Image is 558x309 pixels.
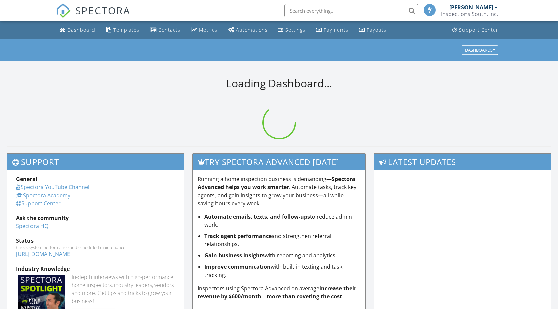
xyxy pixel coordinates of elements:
[198,285,356,300] strong: increase their revenue by $600/month—more than covering the cost
[16,237,175,245] div: Status
[16,250,72,258] a: [URL][DOMAIN_NAME]
[103,24,142,36] a: Templates
[449,4,493,11] div: [PERSON_NAME]
[367,27,386,33] div: Payouts
[450,24,501,36] a: Support Center
[226,24,270,36] a: Automations (Basic)
[374,154,551,170] h3: Latest Updates
[158,27,180,33] div: Contacts
[284,4,418,17] input: Search everything...
[72,273,175,305] div: In-depth interviews with high-performance home inspectors, industry leaders, vendors and more. Ge...
[56,9,130,23] a: SPECTORA
[204,213,310,220] strong: Automate emails, texts, and follow-ups
[204,232,361,248] li: and strengthen referral relationships.
[16,200,61,207] a: Support Center
[465,48,495,52] div: Dashboards
[204,263,271,271] strong: Improve communication
[276,24,308,36] a: Settings
[67,27,95,33] div: Dashboard
[199,27,218,33] div: Metrics
[356,24,389,36] a: Payouts
[188,24,220,36] a: Metrics
[16,265,175,273] div: Industry Knowledge
[313,24,351,36] a: Payments
[204,232,272,240] strong: Track agent performance
[16,183,89,191] a: Spectora YouTube Channel
[285,27,305,33] div: Settings
[57,24,98,36] a: Dashboard
[16,214,175,222] div: Ask the community
[198,284,361,300] p: Inspectors using Spectora Advanced on average .
[441,11,498,17] div: Inspections South, Inc.
[16,245,175,250] div: Check system performance and scheduled maintenance.
[198,175,361,207] p: Running a home inspection business is demanding— . Automate tasks, track key agents, and gain ins...
[16,191,70,199] a: Spectora Academy
[56,3,71,18] img: The Best Home Inspection Software - Spectora
[16,175,37,183] strong: General
[204,252,265,259] strong: Gain business insights
[16,222,48,230] a: Spectora HQ
[147,24,183,36] a: Contacts
[204,213,361,229] li: to reduce admin work.
[204,263,361,279] li: with built-in texting and task tracking.
[324,27,348,33] div: Payments
[204,251,361,259] li: with reporting and analytics.
[198,175,355,191] strong: Spectora Advanced helps you work smarter
[7,154,184,170] h3: Support
[459,27,498,33] div: Support Center
[462,45,498,55] button: Dashboards
[75,3,130,17] span: SPECTORA
[193,154,366,170] h3: Try spectora advanced [DATE]
[113,27,139,33] div: Templates
[236,27,268,33] div: Automations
